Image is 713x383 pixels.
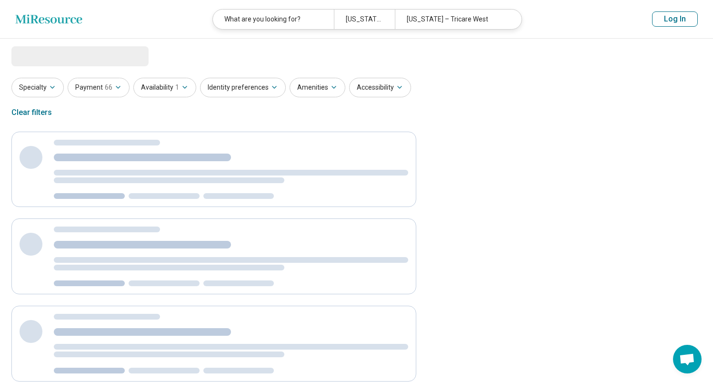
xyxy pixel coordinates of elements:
[334,10,394,29] div: [US_STATE] D.C., DC 20007
[200,78,286,97] button: Identity preferences
[395,10,516,29] div: [US_STATE] – Tricare West
[105,83,112,93] span: 66
[11,101,52,124] div: Clear filters
[133,78,196,97] button: Availability1
[175,83,179,93] span: 1
[673,345,702,373] a: Open chat
[213,10,334,29] div: What are you looking for?
[290,78,345,97] button: Amenities
[652,11,698,27] button: Log In
[11,46,91,65] span: Loading...
[11,78,64,97] button: Specialty
[68,78,130,97] button: Payment66
[349,78,411,97] button: Accessibility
